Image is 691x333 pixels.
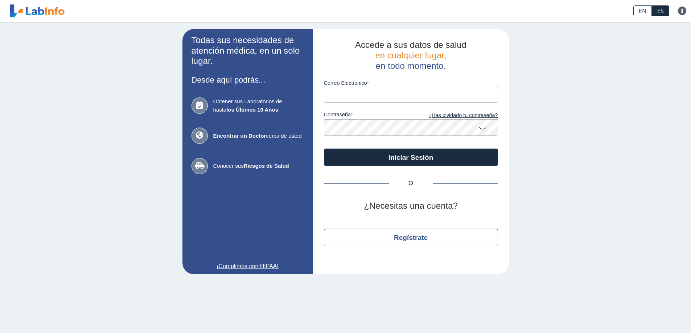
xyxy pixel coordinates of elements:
h2: ¿Necesitas una cuenta? [324,201,498,211]
a: ¡Cumplimos con HIPAA! [192,262,304,271]
h2: Todas sus necesidades de atención médica, en un solo lugar. [192,35,304,66]
span: Accede a sus datos de salud [355,40,466,50]
span: O [389,179,433,188]
label: Correo Electronico [324,80,498,86]
h3: Desde aquí podrás... [192,75,304,84]
b: los Últimos 10 Años [226,107,278,113]
a: EN [633,5,652,16]
a: ¿Has olvidado tu contraseña? [411,112,498,120]
b: Riesgos de Salud [244,163,289,169]
span: en todo momento. [376,61,446,71]
a: ES [652,5,669,16]
label: contraseña [324,112,411,120]
span: Obtener sus Laboratorios de hasta [213,97,304,114]
span: Conocer sus [213,162,304,170]
button: Regístrate [324,229,498,246]
span: cerca de usted [213,132,304,140]
b: Encontrar un Doctor [213,133,266,139]
button: Iniciar Sesión [324,149,498,166]
span: en cualquier lugar, [375,50,446,60]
